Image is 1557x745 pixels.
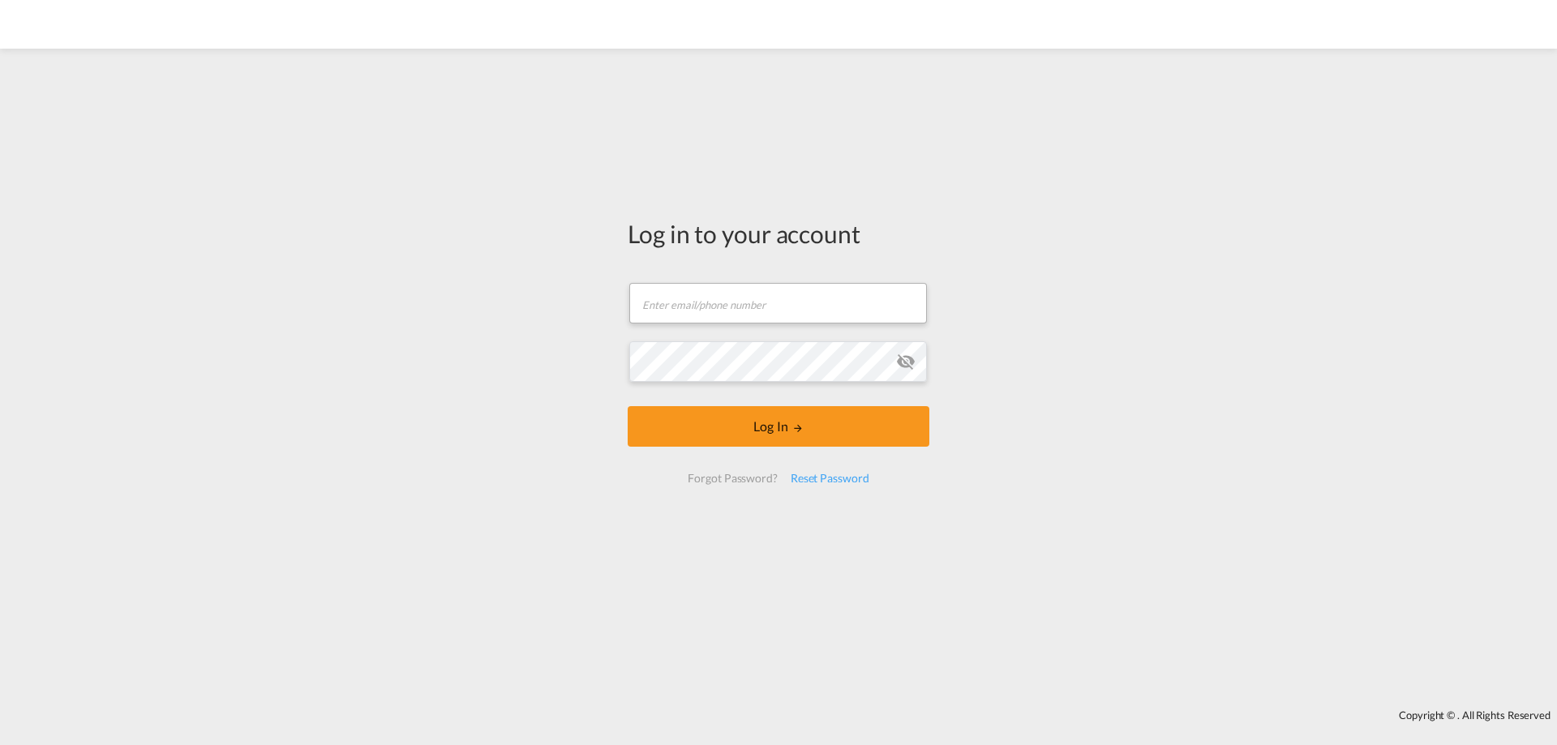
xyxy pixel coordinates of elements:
div: Log in to your account [628,216,929,250]
button: LOGIN [628,406,929,447]
input: Enter email/phone number [629,283,927,323]
div: Reset Password [784,464,876,493]
md-icon: icon-eye-off [896,352,916,371]
div: Forgot Password? [681,464,783,493]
